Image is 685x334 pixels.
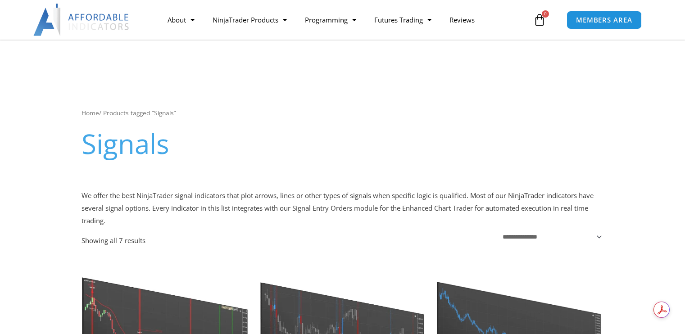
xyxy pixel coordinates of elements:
a: Reviews [440,9,484,30]
p: Showing all 7 results [82,237,145,244]
a: Home [82,108,99,117]
nav: Breadcrumb [82,107,604,119]
a: 0 [520,7,559,33]
nav: Menu [159,9,531,30]
span: 0 [542,10,549,18]
p: We offer the best NinjaTrader signal indicators that plot arrows, lines or other types of signals... [82,190,604,227]
span: MEMBERS AREA [576,17,632,23]
a: NinjaTrader Products [204,9,296,30]
a: MEMBERS AREA [567,11,642,29]
h1: Signals [82,125,604,162]
a: Futures Trading [365,9,440,30]
select: Shop order [497,230,603,243]
img: LogoAI | Affordable Indicators – NinjaTrader [33,4,130,36]
a: Programming [296,9,365,30]
a: About [159,9,204,30]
